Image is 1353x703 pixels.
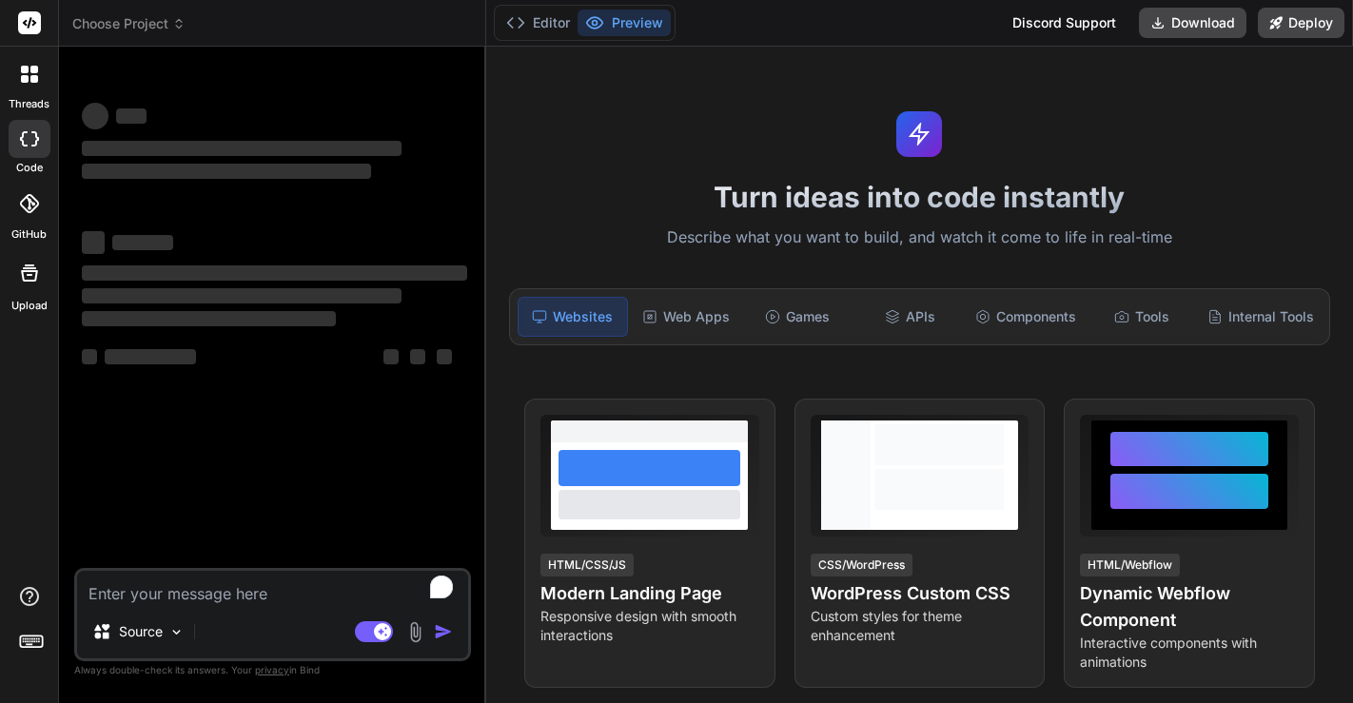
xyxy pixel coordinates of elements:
[105,349,196,364] span: ‌
[11,298,48,314] label: Upload
[82,288,402,303] span: ‌
[82,141,402,156] span: ‌
[811,554,912,576] div: CSS/WordPress
[855,297,964,337] div: APIs
[1088,297,1196,337] div: Tools
[168,624,185,640] img: Pick Models
[119,622,163,641] p: Source
[1080,554,1180,576] div: HTML/Webflow
[404,621,426,643] img: attachment
[255,664,289,675] span: privacy
[1200,297,1322,337] div: Internal Tools
[811,580,1029,607] h4: WordPress Custom CSS
[82,311,336,326] span: ‌
[82,231,105,254] span: ‌
[434,622,453,641] img: icon
[1080,634,1299,672] p: Interactive components with animations
[743,297,852,337] div: Games
[72,14,186,33] span: Choose Project
[82,349,97,364] span: ‌
[540,607,759,645] p: Responsive design with smooth interactions
[82,265,467,281] span: ‌
[16,160,43,176] label: code
[1139,8,1246,38] button: Download
[811,607,1029,645] p: Custom styles for theme enhancement
[9,96,49,112] label: threads
[499,10,578,36] button: Editor
[632,297,740,337] div: Web Apps
[1258,8,1344,38] button: Deploy
[437,349,452,364] span: ‌
[1080,580,1299,634] h4: Dynamic Webflow Component
[578,10,671,36] button: Preview
[410,349,425,364] span: ‌
[11,226,47,243] label: GitHub
[968,297,1084,337] div: Components
[383,349,399,364] span: ‌
[116,108,147,124] span: ‌
[518,297,628,337] div: Websites
[540,554,634,576] div: HTML/CSS/JS
[82,164,371,179] span: ‌
[112,235,173,250] span: ‌
[498,225,1342,250] p: Describe what you want to build, and watch it come to life in real-time
[77,571,468,605] textarea: To enrich screen reader interactions, please activate Accessibility in Grammarly extension settings
[1001,8,1127,38] div: Discord Support
[498,180,1342,214] h1: Turn ideas into code instantly
[540,580,759,607] h4: Modern Landing Page
[82,103,108,129] span: ‌
[74,661,471,679] p: Always double-check its answers. Your in Bind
